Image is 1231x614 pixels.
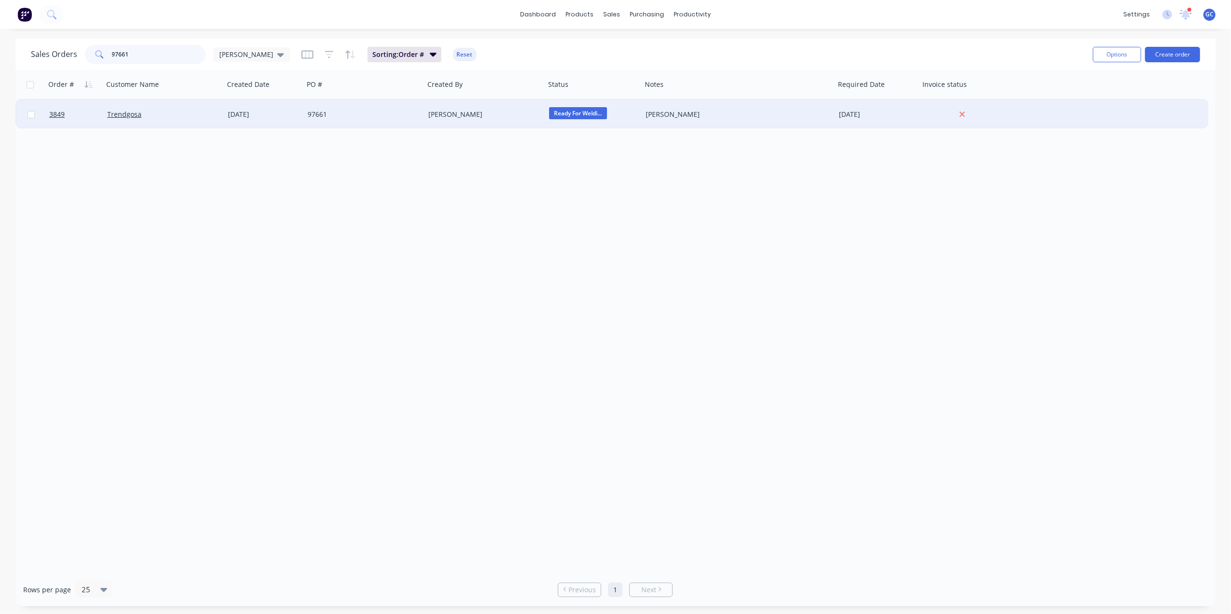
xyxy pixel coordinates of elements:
[1145,47,1200,62] button: Create order
[922,80,967,89] div: Invoice status
[608,583,623,597] a: Page 1 is your current page
[1093,47,1141,62] button: Options
[1118,7,1155,22] div: settings
[308,110,415,119] div: 97661
[630,585,672,595] a: Next page
[669,7,716,22] div: productivity
[368,47,441,62] button: Sorting:Order #
[554,583,677,597] ul: Pagination
[49,100,107,129] a: 3849
[112,45,206,64] input: Search...
[372,50,424,59] span: Sorting: Order #
[23,585,71,595] span: Rows per page
[453,48,477,61] button: Reset
[17,7,32,22] img: Factory
[1205,10,1214,19] span: GC
[219,49,273,59] span: [PERSON_NAME]
[48,80,74,89] div: Order #
[645,80,664,89] div: Notes
[31,50,77,59] h1: Sales Orders
[625,7,669,22] div: purchasing
[561,7,598,22] div: products
[838,80,885,89] div: Required Date
[228,110,300,119] div: [DATE]
[227,80,269,89] div: Created Date
[49,110,65,119] span: 3849
[106,80,159,89] div: Customer Name
[307,80,322,89] div: PO #
[646,110,822,119] div: [PERSON_NAME]
[839,110,916,119] div: [DATE]
[549,107,607,119] span: Ready For Weldi...
[558,585,601,595] a: Previous page
[427,80,463,89] div: Created By
[598,7,625,22] div: sales
[515,7,561,22] a: dashboard
[568,585,596,595] span: Previous
[428,110,536,119] div: [PERSON_NAME]
[548,80,568,89] div: Status
[107,110,141,119] a: Trendgosa
[641,585,656,595] span: Next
